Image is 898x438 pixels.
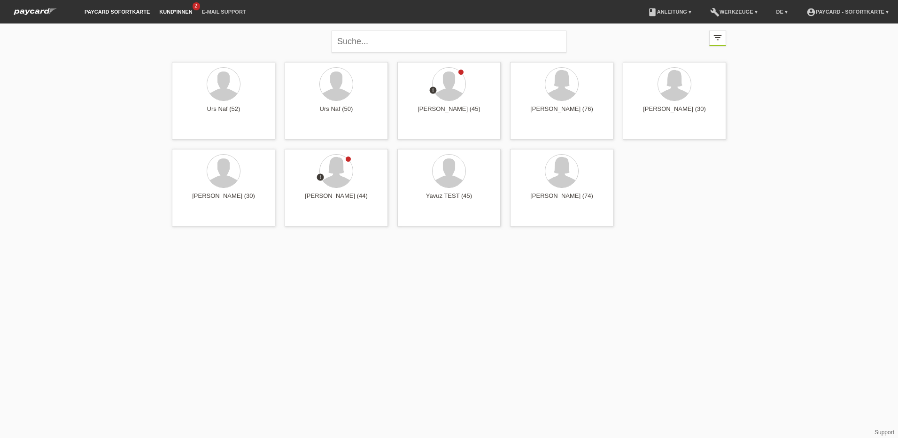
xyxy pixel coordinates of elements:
i: build [710,8,720,17]
i: error [316,173,325,181]
div: Urs Naf (52) [179,105,268,120]
img: paycard Sofortkarte [9,7,61,16]
a: paycard Sofortkarte [9,11,61,18]
div: Zurückgewiesen [316,173,325,183]
div: Zurückgewiesen [429,86,437,96]
a: E-Mail Support [197,9,251,15]
a: paycard Sofortkarte [80,9,155,15]
i: account_circle [806,8,816,17]
i: book [648,8,657,17]
input: Suche... [332,31,566,53]
div: Urs Naf (50) [292,105,380,120]
div: [PERSON_NAME] (76) [518,105,606,120]
div: [PERSON_NAME] (30) [630,105,719,120]
div: [PERSON_NAME] (44) [292,192,380,207]
i: filter_list [712,32,723,43]
a: buildWerkzeuge ▾ [705,9,762,15]
div: [PERSON_NAME] (45) [405,105,493,120]
div: [PERSON_NAME] (30) [179,192,268,207]
a: account_circlepaycard - Sofortkarte ▾ [802,9,893,15]
a: Kund*innen [155,9,197,15]
div: [PERSON_NAME] (74) [518,192,606,207]
div: Yavuz TEST (45) [405,192,493,207]
a: bookAnleitung ▾ [643,9,696,15]
i: error [429,86,437,94]
a: DE ▾ [772,9,792,15]
a: Support [875,429,894,436]
span: 2 [193,2,200,10]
